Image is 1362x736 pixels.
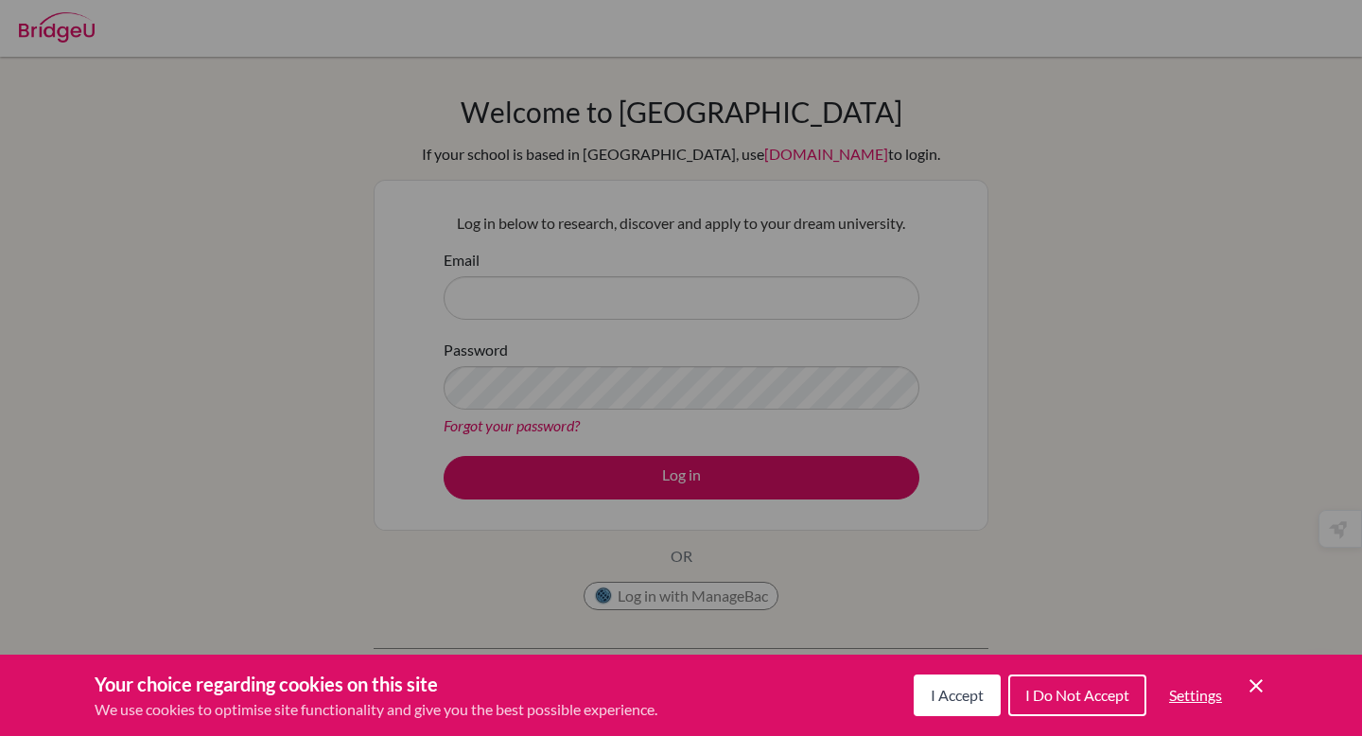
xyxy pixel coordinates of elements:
h3: Your choice regarding cookies on this site [95,670,657,698]
button: I Accept [914,675,1001,716]
span: I Accept [931,686,984,704]
button: Settings [1154,676,1237,714]
button: Save and close [1245,675,1267,697]
span: I Do Not Accept [1025,686,1129,704]
span: Settings [1169,686,1222,704]
p: We use cookies to optimise site functionality and give you the best possible experience. [95,698,657,721]
button: I Do Not Accept [1008,675,1146,716]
